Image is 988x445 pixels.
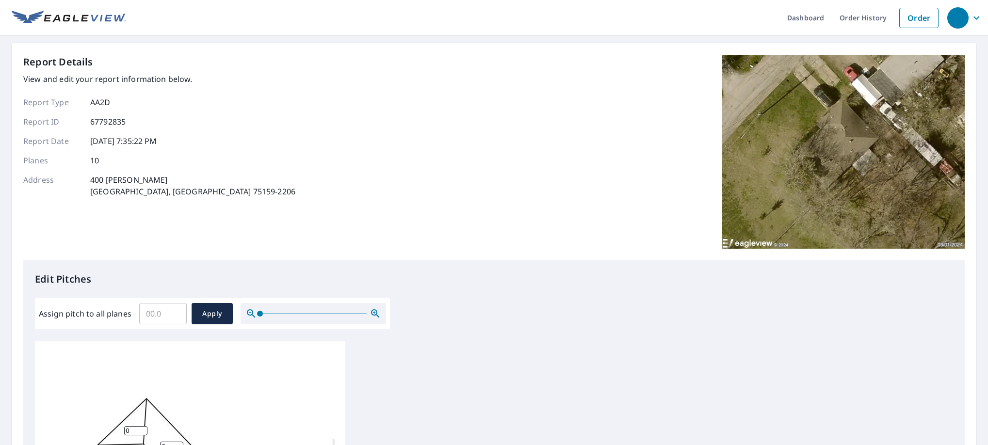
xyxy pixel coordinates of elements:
a: Order [899,8,939,28]
label: Assign pitch to all planes [39,308,131,319]
p: Edit Pitches [35,272,953,286]
p: Report Type [23,96,81,108]
p: Report Details [23,55,93,69]
p: 400 [PERSON_NAME] [GEOGRAPHIC_DATA], [GEOGRAPHIC_DATA] 75159-2206 [90,174,295,197]
p: Planes [23,155,81,166]
p: 67792835 [90,116,126,127]
p: Address [23,174,81,197]
p: View and edit your report information below. [23,73,295,85]
button: Apply [192,303,233,324]
p: Report ID [23,116,81,127]
img: EV Logo [12,11,126,25]
span: Apply [199,308,225,320]
p: [DATE] 7:35:22 PM [90,135,157,147]
p: AA2D [90,96,111,108]
p: Report Date [23,135,81,147]
p: 10 [90,155,99,166]
input: 00.0 [139,300,187,327]
img: Top image [722,55,965,249]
